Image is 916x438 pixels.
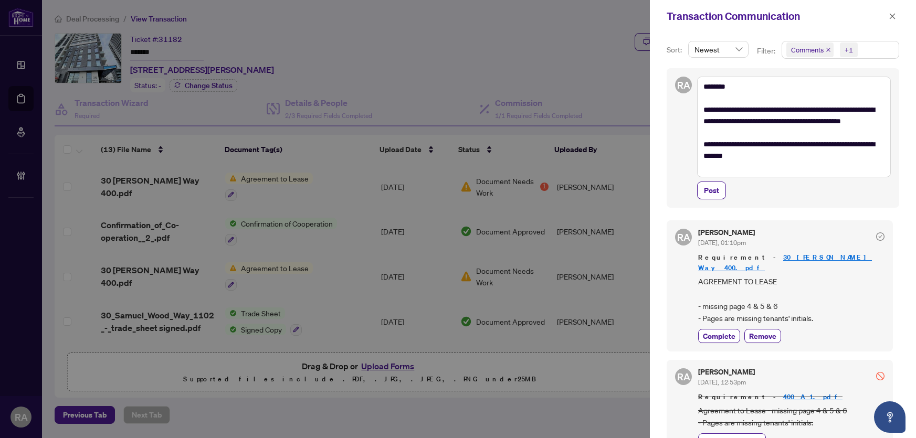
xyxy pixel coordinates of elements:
[667,44,684,56] p: Sort:
[698,239,746,247] span: [DATE], 01:10pm
[698,229,755,236] h5: [PERSON_NAME]
[677,78,690,92] span: RA
[698,253,872,272] a: 30 [PERSON_NAME] Way 400.pdf
[698,252,885,273] span: Requirement -
[876,232,885,241] span: check-circle
[703,330,735,341] span: Complete
[698,404,885,429] span: Agreement to Lease - missing page 4 & 5 & 6 - Pages are missing tenants' initials.
[677,369,690,384] span: RA
[698,275,885,325] span: AGREEMENT TO LEASE - missing page 4 & 5 & 6 - Pages are missing tenants' initials.
[876,372,885,380] span: stop
[783,392,843,401] a: 400 A 1.pdf
[694,41,742,57] span: Newest
[749,330,776,341] span: Remove
[889,13,896,20] span: close
[704,182,719,199] span: Post
[698,329,740,343] button: Complete
[697,181,726,199] button: Post
[744,329,781,343] button: Remove
[698,368,755,376] h5: [PERSON_NAME]
[874,401,906,433] button: Open asap
[791,45,824,55] span: Comments
[698,378,746,386] span: [DATE], 12:53pm
[826,47,831,52] span: close
[786,42,834,57] span: Comments
[757,45,777,57] p: Filter:
[698,392,885,402] span: Requirement -
[677,230,690,244] span: RA
[845,45,853,55] div: +1
[667,8,886,24] div: Transaction Communication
